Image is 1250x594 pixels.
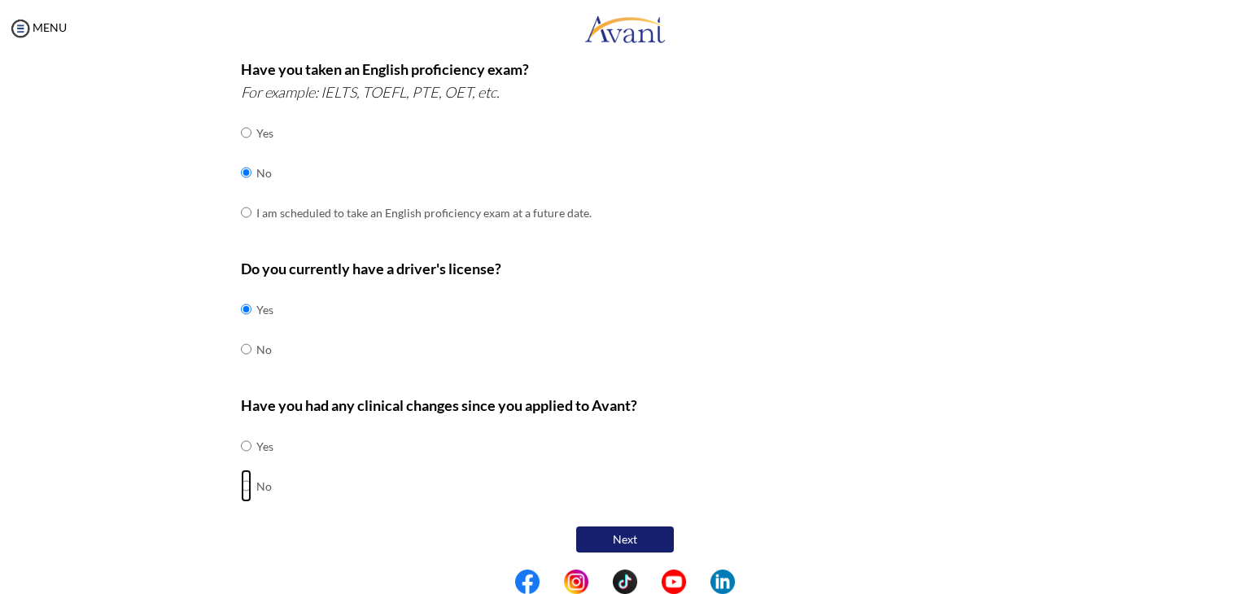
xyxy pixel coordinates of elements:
[686,570,710,594] img: blank.png
[256,153,592,193] td: No
[256,426,273,466] td: Yes
[241,83,500,101] i: For example: IELTS, TOEFL, PTE, OET, etc.
[8,20,67,34] a: MENU
[662,570,686,594] img: yt.png
[241,60,529,78] b: Have you taken an English proficiency exam?
[241,396,637,414] b: Have you had any clinical changes since you applied to Avant?
[256,193,592,233] td: I am scheduled to take an English proficiency exam at a future date.
[710,570,735,594] img: li.png
[588,570,613,594] img: blank.png
[256,330,273,369] td: No
[637,570,662,594] img: blank.png
[613,570,637,594] img: tt.png
[584,4,666,53] img: logo.png
[8,16,33,41] img: icon-menu.png
[540,570,564,594] img: blank.png
[256,466,273,506] td: No
[241,260,501,277] b: Do you currently have a driver's license?
[256,113,592,153] td: Yes
[576,526,674,553] button: Next
[256,290,273,330] td: Yes
[515,570,540,594] img: fb.png
[564,570,588,594] img: in.png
